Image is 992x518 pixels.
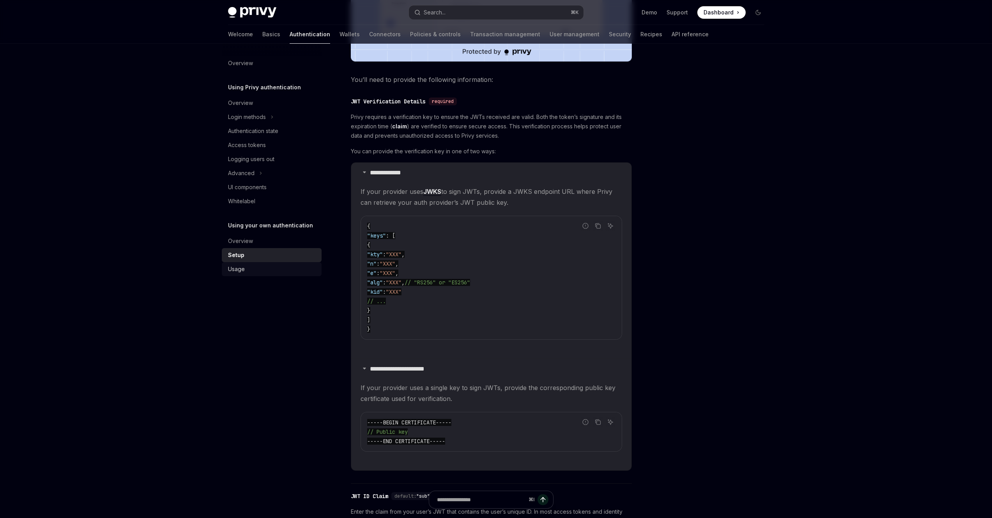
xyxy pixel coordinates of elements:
[367,260,377,267] span: "n"
[405,279,470,286] span: // "RS256" or "ES256"
[228,264,245,274] div: Usage
[367,307,370,314] span: }
[395,270,398,277] span: ,
[580,417,591,427] button: Report incorrect code
[377,260,380,267] span: :
[367,419,451,426] span: -----BEGIN CERTIFICATE-----
[386,279,401,286] span: "XXX"
[423,188,441,196] a: JWKS
[222,180,322,194] a: UI components
[361,186,622,208] span: If your provider uses to sign JWTs, provide a JWKS endpoint URL where Privy can retrieve your aut...
[380,260,395,267] span: "XXX"
[392,123,407,130] a: claim
[410,25,461,44] a: Policies & controls
[228,183,267,192] div: UI components
[228,59,253,68] div: Overview
[429,98,457,105] div: required
[340,25,360,44] a: Wallets
[228,221,313,230] h5: Using your own authentication
[470,25,540,44] a: Transaction management
[580,221,591,231] button: Report incorrect code
[228,83,301,92] h5: Using Privy authentication
[386,232,395,239] span: : [
[262,25,280,44] a: Basics
[383,288,386,295] span: :
[383,251,386,258] span: :
[752,6,764,19] button: Toggle dark mode
[367,428,408,435] span: // Public key
[228,98,253,108] div: Overview
[228,154,274,164] div: Logging users out
[222,234,322,248] a: Overview
[367,438,445,445] span: -----END CERTIFICATE-----
[409,5,584,20] button: Open search
[228,236,253,246] div: Overview
[222,262,322,276] a: Usage
[367,241,370,248] span: {
[605,221,615,231] button: Ask AI
[228,7,276,18] img: dark logo
[361,382,622,404] span: If your provider uses a single key to sign JWTs, provide the corresponding public key certificate...
[593,417,603,427] button: Copy the contents from the code block
[571,9,579,16] span: ⌘ K
[228,250,244,260] div: Setup
[367,316,370,323] span: ]
[351,74,632,85] span: You’ll need to provide the following information:
[609,25,631,44] a: Security
[228,112,266,122] div: Login methods
[550,25,599,44] a: User management
[424,8,446,17] div: Search...
[367,251,383,258] span: "kty"
[380,270,395,277] span: "XXX"
[401,251,405,258] span: ,
[593,221,603,231] button: Copy the contents from the code block
[367,288,383,295] span: "kid"
[367,232,386,239] span: "keys"
[383,279,386,286] span: :
[369,25,401,44] a: Connectors
[386,251,401,258] span: "XXX"
[367,279,383,286] span: "alg"
[667,9,688,16] a: Support
[222,96,322,110] a: Overview
[437,491,525,508] input: Ask a question...
[351,147,632,156] span: You can provide the verification key in one of two ways:
[697,6,746,19] a: Dashboard
[228,25,253,44] a: Welcome
[642,9,657,16] a: Demo
[367,223,370,230] span: {
[367,298,386,305] span: // ...
[672,25,709,44] a: API reference
[228,140,266,150] div: Access tokens
[222,152,322,166] a: Logging users out
[605,417,615,427] button: Ask AI
[222,194,322,208] a: Whitelabel
[222,248,322,262] a: Setup
[222,166,322,180] button: Toggle Advanced section
[222,56,322,70] a: Overview
[222,138,322,152] a: Access tokens
[704,9,734,16] span: Dashboard
[377,270,380,277] span: :
[228,197,255,206] div: Whitelabel
[290,25,330,44] a: Authentication
[222,110,322,124] button: Toggle Login methods section
[538,494,548,505] button: Send message
[401,279,405,286] span: ,
[351,112,632,140] span: Privy requires a verification key to ensure the JWTs received are valid. Both the token’s signatu...
[386,288,401,295] span: "XXX"
[222,124,322,138] a: Authentication state
[228,126,278,136] div: Authentication state
[395,260,398,267] span: ,
[640,25,662,44] a: Recipes
[367,326,370,333] span: }
[228,169,255,178] div: Advanced
[367,270,377,277] span: "e"
[351,98,426,105] div: JWT Verification Details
